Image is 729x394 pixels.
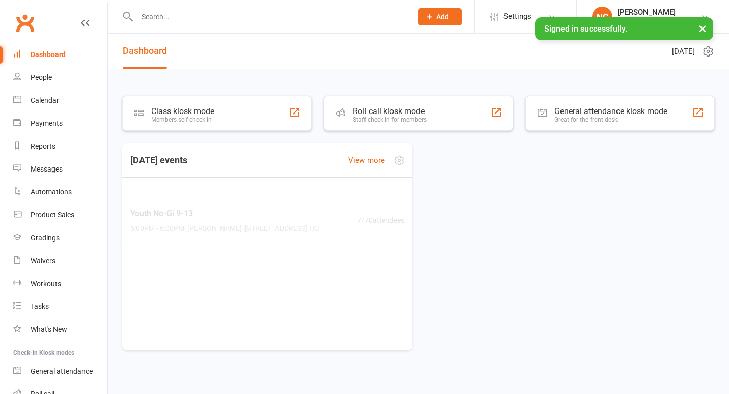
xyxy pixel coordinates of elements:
div: Workouts [31,279,61,288]
span: 7 / 70 attendees [357,215,404,226]
h3: [DATE] events [122,151,195,170]
div: Class kiosk mode [151,106,214,116]
a: View more [348,154,385,166]
div: [PERSON_NAME] [618,8,676,17]
div: Staff check-in for members [353,116,427,123]
div: NC [592,7,612,27]
a: Messages [13,158,107,181]
div: Product Sales [31,211,74,219]
button: Add [418,8,462,25]
a: Clubworx [12,10,38,36]
div: Great for the front desk [554,116,667,123]
div: People [31,73,52,81]
a: Tasks [13,295,107,318]
a: What's New [13,318,107,341]
span: Add [436,13,449,21]
a: Product Sales [13,204,107,227]
a: People [13,66,107,89]
span: Signed in successfully. [544,24,627,34]
a: Reports [13,135,107,158]
div: General attendance [31,367,93,375]
button: × [693,17,712,39]
div: General attendance kiosk mode [554,106,667,116]
div: Calendar [31,96,59,104]
a: Waivers [13,249,107,272]
div: Gradings [31,234,60,242]
div: Reports [31,142,55,150]
div: Waivers [31,257,55,265]
div: Automations [31,188,72,196]
div: Knots Jiu-Jitsu [618,17,676,26]
a: Dashboard [13,43,107,66]
div: Tasks [31,302,49,311]
div: Payments [31,119,63,127]
a: Calendar [13,89,107,112]
div: Messages [31,165,63,173]
span: Youth No-Gi 9-13 [130,207,319,220]
div: Members self check-in [151,116,214,123]
div: Roll call kiosk mode [353,106,427,116]
span: [DATE] [672,45,695,58]
a: General attendance kiosk mode [13,360,107,383]
span: Settings [503,5,531,28]
a: Payments [13,112,107,135]
span: 5:00PM - 6:00PM | [PERSON_NAME] | [STREET_ADDRESS] HQ [130,222,319,234]
a: Gradings [13,227,107,249]
a: Workouts [13,272,107,295]
a: Dashboard [123,34,167,69]
div: What's New [31,325,67,333]
input: Search... [134,10,405,24]
a: Automations [13,181,107,204]
div: Dashboard [31,50,66,59]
